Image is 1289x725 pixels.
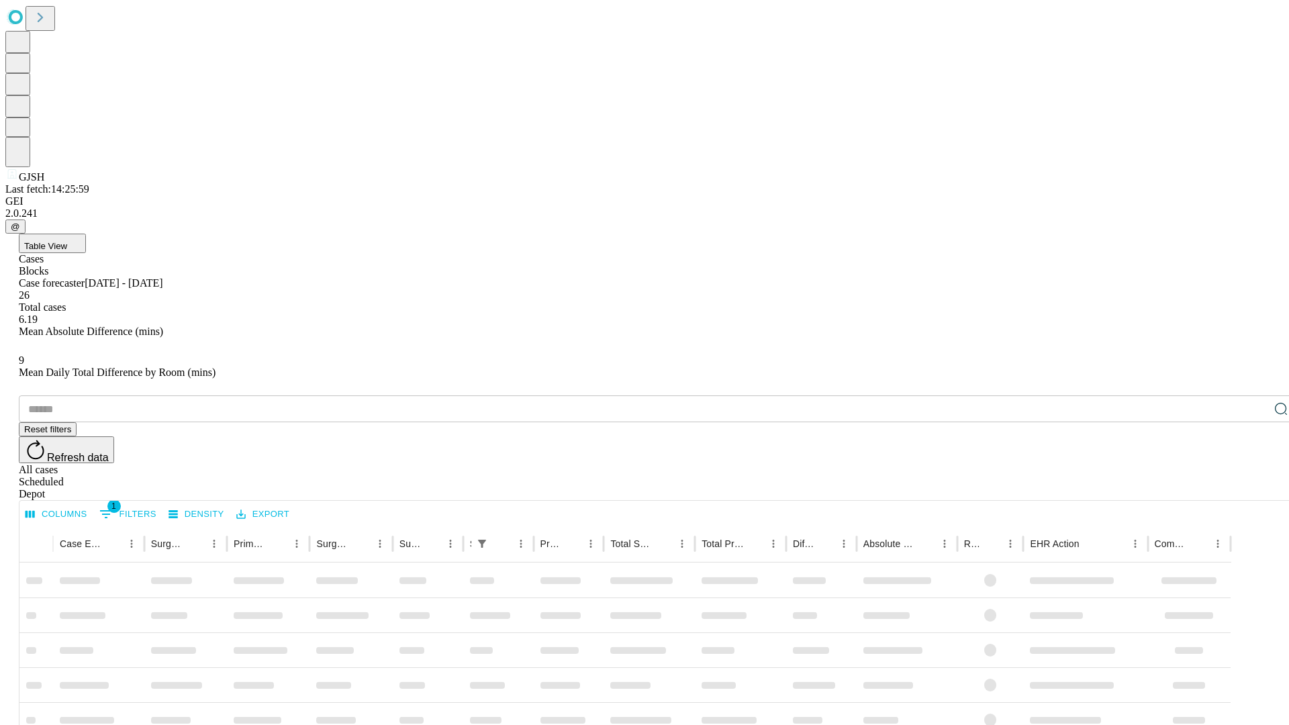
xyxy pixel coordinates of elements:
button: Menu [1126,534,1145,553]
div: Total Scheduled Duration [610,538,653,549]
button: Menu [122,534,141,553]
button: Export [233,504,293,525]
button: Menu [935,534,954,553]
button: Select columns [22,504,91,525]
button: Menu [371,534,389,553]
div: Total Predicted Duration [702,538,744,549]
button: Sort [1081,534,1100,553]
span: Last fetch: 14:25:59 [5,183,89,195]
button: Density [165,504,228,525]
div: Difference [793,538,814,549]
span: Mean Daily Total Difference by Room (mins) [19,367,216,378]
div: GEI [5,195,1284,207]
button: Menu [834,534,853,553]
span: [DATE] - [DATE] [85,277,162,289]
span: Table View [24,241,67,251]
button: Menu [287,534,306,553]
div: 2.0.241 [5,207,1284,220]
button: Sort [103,534,122,553]
button: Sort [745,534,764,553]
button: Menu [764,534,783,553]
span: Reset filters [24,424,71,434]
div: Surgeon Name [151,538,185,549]
span: Mean Absolute Difference (mins) [19,326,163,337]
button: @ [5,220,26,234]
button: Sort [352,534,371,553]
span: 26 [19,289,30,301]
span: GJSH [19,171,44,183]
div: Surgery Date [399,538,421,549]
button: Menu [441,534,460,553]
div: EHR Action [1030,538,1079,549]
button: Menu [512,534,530,553]
button: Sort [1190,534,1208,553]
div: Comments [1155,538,1188,549]
button: Show filters [96,503,160,525]
div: Resolved in EHR [964,538,982,549]
span: 1 [107,499,121,513]
div: Predicted In Room Duration [540,538,562,549]
span: Refresh data [47,452,109,463]
div: Surgery Name [316,538,350,549]
span: 9 [19,354,24,366]
div: 1 active filter [473,534,491,553]
div: Case Epic Id [60,538,102,549]
button: Reset filters [19,422,77,436]
button: Sort [563,534,581,553]
button: Refresh data [19,436,114,463]
span: Total cases [19,301,66,313]
button: Menu [1001,534,1020,553]
div: Primary Service [234,538,267,549]
button: Menu [205,534,224,553]
button: Menu [673,534,691,553]
button: Sort [493,534,512,553]
button: Sort [982,534,1001,553]
button: Table View [19,234,86,253]
button: Show filters [473,534,491,553]
button: Sort [422,534,441,553]
button: Sort [816,534,834,553]
button: Sort [186,534,205,553]
span: Case forecaster [19,277,85,289]
span: 6.19 [19,313,38,325]
button: Menu [581,534,600,553]
span: @ [11,222,20,232]
div: Absolute Difference [863,538,915,549]
div: Scheduled In Room Duration [470,538,471,549]
button: Sort [916,534,935,553]
button: Menu [1208,534,1227,553]
button: Sort [654,534,673,553]
button: Sort [269,534,287,553]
